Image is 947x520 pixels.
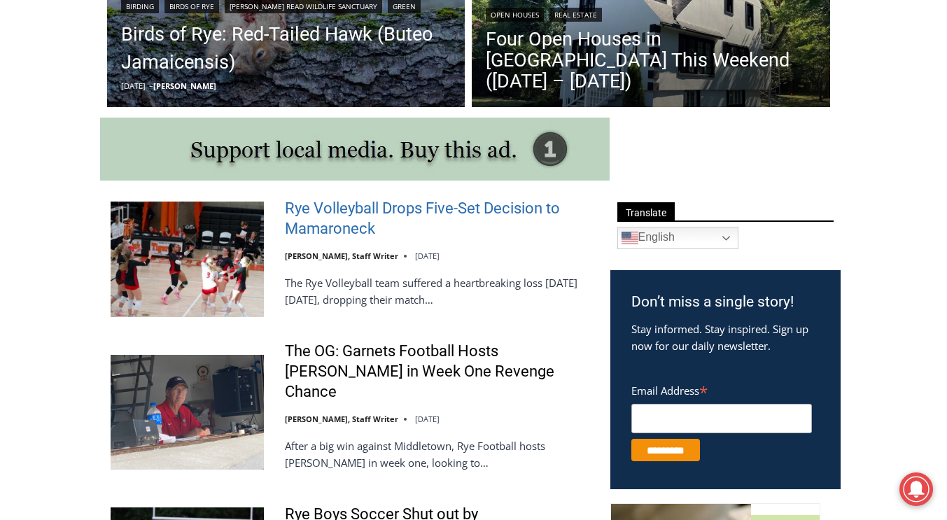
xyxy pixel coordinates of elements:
a: Real Estate [549,8,602,22]
h3: Don’t miss a single story! [631,291,820,314]
img: en [622,230,638,246]
p: After a big win against Middletown, Rye Football hosts [PERSON_NAME] in week one, looking to… [285,437,592,471]
span: – [149,80,153,91]
a: The OG: Garnets Football Hosts [PERSON_NAME] in Week One Revenge Chance [285,342,592,402]
span: Open Tues. - Sun. [PHONE_NUMBER] [4,144,137,197]
div: 6 [164,118,170,132]
p: The Rye Volleyball team suffered a heartbreaking loss [DATE][DATE], dropping their match… [285,274,592,308]
div: 3 [147,118,153,132]
div: | [486,5,816,22]
div: Face Painting [147,41,199,115]
a: Open Tues. - Sun. [PHONE_NUMBER] [1,141,141,174]
a: Four Open Houses in [GEOGRAPHIC_DATA] This Weekend ([DATE] – [DATE]) [486,29,816,92]
a: Rye Volleyball Drops Five-Set Decision to Mamaroneck [285,199,592,239]
img: The OG: Garnets Football Hosts Somers in Week One Revenge Chance [111,355,264,470]
div: "The first chef I interviewed talked about coming to [GEOGRAPHIC_DATA] from [GEOGRAPHIC_DATA] in ... [353,1,661,136]
p: Stay informed. Stay inspired. Sign up now for our daily newsletter. [631,321,820,354]
time: [DATE] [415,414,440,424]
a: [PERSON_NAME] Read Sanctuary Fall Fest: [DATE] [1,139,209,174]
a: Birds of Rye: Red-Tailed Hawk (Buteo Jamaicensis) [121,20,451,76]
a: [PERSON_NAME] [153,80,216,91]
div: / [157,118,160,132]
img: Rye Volleyball Drops Five-Set Decision to Mamaroneck [111,202,264,316]
time: [DATE] [121,80,146,91]
label: Email Address [631,377,812,402]
img: support local media, buy this ad [100,118,610,181]
time: [DATE] [415,251,440,261]
a: [PERSON_NAME], Staff Writer [285,251,398,261]
a: [PERSON_NAME], Staff Writer [285,414,398,424]
a: Intern @ [DOMAIN_NAME] [337,136,678,174]
a: Open Houses [486,8,544,22]
span: Intern @ [DOMAIN_NAME] [366,139,649,171]
div: "clearly one of the favorites in the [GEOGRAPHIC_DATA] neighborhood" [144,87,206,167]
span: Translate [617,202,675,221]
a: English [617,227,738,249]
h4: [PERSON_NAME] Read Sanctuary Fall Fest: [DATE] [11,141,186,173]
